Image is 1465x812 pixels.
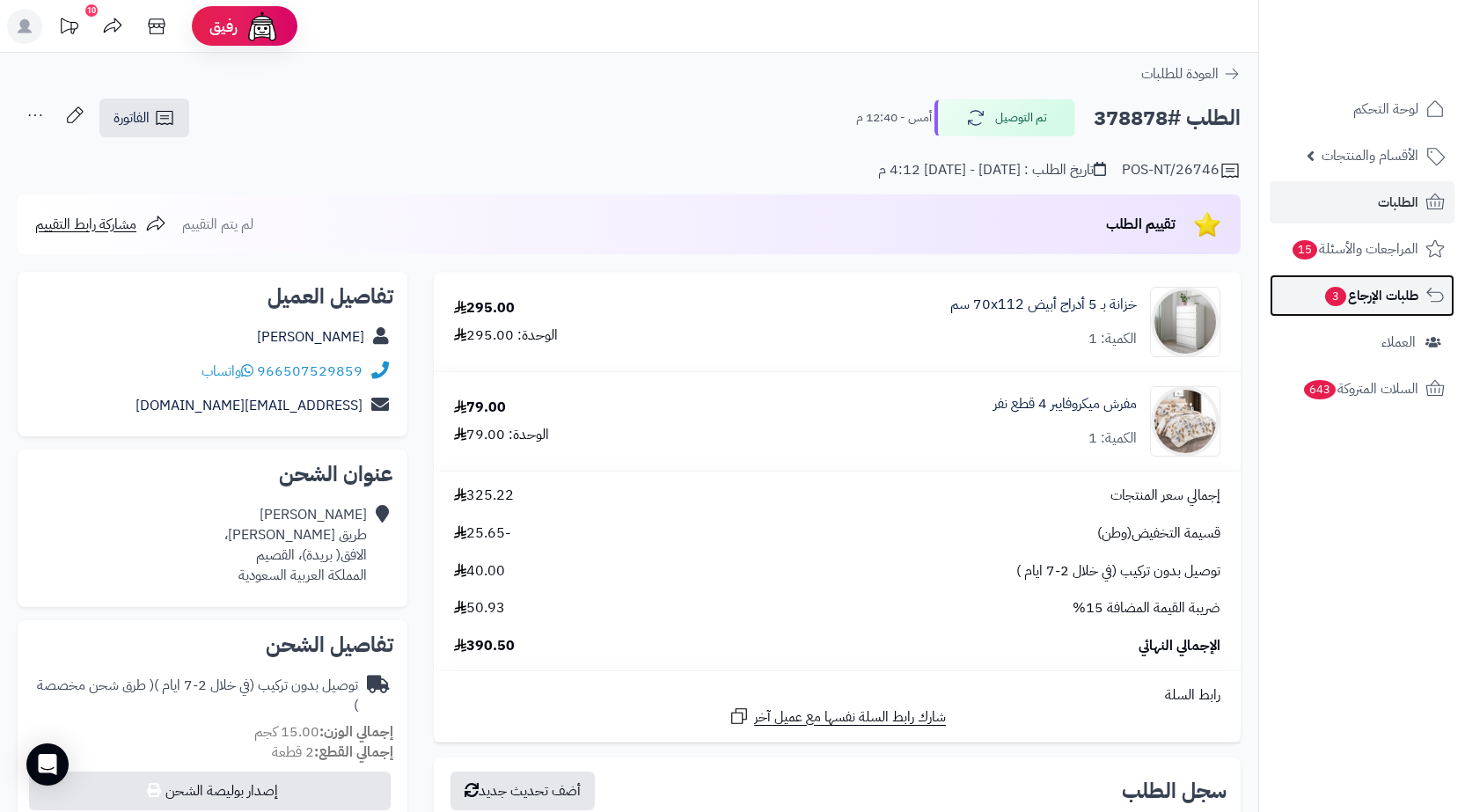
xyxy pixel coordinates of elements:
[1270,228,1454,270] a: المراجعات والأسئلة15
[754,707,946,728] span: شارك رابط السلة نفسها مع عميل آخر
[856,109,932,127] small: أمس - 12:40 م
[1151,287,1220,357] img: 1747726680-1724661648237-1702540482953-8486464545656-90x90.jpg
[209,16,238,37] span: رفيق
[1302,379,1337,400] span: 643
[99,99,189,137] a: الفاتورة
[1270,181,1454,223] a: الطلبات
[993,394,1137,414] a: مفرش ميكروفايبر 4 قطع نفر
[32,464,393,485] h2: عنوان الشحن
[441,685,1234,706] div: رابط السلة
[1122,780,1227,801] h3: سجل الطلب
[1141,63,1219,84] span: العودة للطلبات
[1073,598,1220,618] span: ضريبة القيمة المضافة 15%
[1270,321,1454,363] a: العملاء
[201,361,253,382] a: واتساب
[1088,329,1137,349] div: الكمية: 1
[32,286,393,307] h2: تفاصيل العميل
[1122,160,1241,181] div: POS-NT/26746
[1270,274,1454,317] a: طلبات الإرجاع3
[950,295,1137,315] a: خزانة بـ 5 أدراج أبيض ‎70x112 سم‏
[1088,428,1137,449] div: الكمية: 1
[1139,636,1220,656] span: الإجمالي النهائي
[1151,386,1220,457] img: 1752753754-1-90x90.jpg
[1323,283,1418,308] span: طلبات الإرجاع
[454,598,505,618] span: 50.93
[1270,368,1454,410] a: السلات المتروكة643
[454,298,515,318] div: 295.00
[454,486,514,506] span: 325.22
[85,4,98,17] div: 10
[1345,24,1448,61] img: logo-2.png
[136,395,363,416] a: [EMAIL_ADDRESS][DOMAIN_NAME]
[257,361,363,382] a: 966507529859
[454,561,505,582] span: 40.00
[1097,523,1220,544] span: قسيمة التخفيض(وطن)
[729,706,946,728] a: شارك رابط السلة نفسها مع عميل آخر
[878,160,1106,180] div: تاريخ الطلب : [DATE] - [DATE] 4:12 م
[1378,190,1418,215] span: الطلبات
[257,326,364,347] a: [PERSON_NAME]
[319,721,393,743] strong: إجمالي الوزن:
[272,742,393,763] small: 2 قطعة
[934,99,1075,136] button: تم التوصيل
[1270,88,1454,130] a: لوحة التحكم
[454,425,549,445] div: الوحدة: 79.00
[1106,214,1176,235] span: تقييم الطلب
[224,505,367,585] div: [PERSON_NAME] طريق [PERSON_NAME]، الافق( بريدة)، القصيم المملكة العربية السعودية
[26,743,69,786] div: Open Intercom Messenger
[32,634,393,655] h2: تفاصيل الشحن
[1302,377,1418,401] span: السلات المتروكة
[254,721,393,743] small: 15.00 كجم
[1381,330,1416,355] span: العملاء
[1291,237,1418,261] span: المراجعات والأسئلة
[114,107,150,128] span: الفاتورة
[1016,561,1220,582] span: توصيل بدون تركيب (في خلال 2-7 ايام )
[454,398,506,418] div: 79.00
[314,742,393,763] strong: إجمالي القطع:
[182,214,253,235] span: لم يتم التقييم
[454,523,510,544] span: -25.65
[37,675,358,716] span: ( طرق شحن مخصصة )
[35,214,166,235] a: مشاركة رابط التقييم
[245,9,280,44] img: ai-face.png
[1110,486,1220,506] span: إجمالي سعر المنتجات
[47,9,91,48] a: تحديثات المنصة
[1292,239,1318,260] span: 15
[32,676,358,716] div: توصيل بدون تركيب (في خلال 2-7 ايام )
[1324,286,1347,307] span: 3
[454,326,558,346] div: الوحدة: 295.00
[1141,63,1241,84] a: العودة للطلبات
[1322,143,1418,168] span: الأقسام والمنتجات
[29,772,391,810] button: إصدار بوليصة الشحن
[454,636,515,656] span: 390.50
[35,214,136,235] span: مشاركة رابط التقييم
[1353,97,1418,121] span: لوحة التحكم
[450,772,595,810] button: أضف تحديث جديد
[1094,100,1241,136] h2: الطلب #378878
